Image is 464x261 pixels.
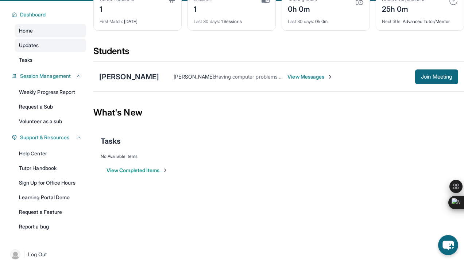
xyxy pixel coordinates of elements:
[287,73,333,80] span: View Messages
[174,73,215,80] span: [PERSON_NAME] :
[15,86,86,99] a: Weekly Progress Report
[20,11,46,18] span: Dashboard
[99,72,159,82] div: [PERSON_NAME]
[15,39,86,52] a: Updates
[194,19,220,24] span: Last 30 days :
[15,191,86,204] a: Learning Portal Demo
[382,19,402,24] span: Next title :
[382,3,426,14] div: 25h 0m
[15,205,86,219] a: Request a Feature
[20,134,69,141] span: Support & Resources
[382,14,458,24] div: Advanced Tutor/Mentor
[15,115,86,128] a: Volunteer as a sub
[15,100,86,113] a: Request a Sub
[101,154,457,159] div: No Available Items
[15,24,86,37] a: Home
[100,14,175,24] div: [DATE]
[10,249,20,260] img: user-img
[101,136,121,146] span: Tasks
[327,74,333,80] img: Chevron-Right
[19,27,33,34] span: Home
[288,3,317,14] div: 0h 0m
[28,251,47,258] span: Log Out
[93,45,464,61] div: Students
[15,53,86,67] a: Tasks
[194,14,270,24] div: 1 Sessions
[19,42,39,49] span: Updates
[15,147,86,160] a: Help Center
[415,69,458,84] button: Join Meeting
[100,3,134,14] div: 1
[15,176,86,189] a: Sign Up for Office Hours
[17,11,82,18] button: Dashboard
[19,56,32,64] span: Tasks
[93,97,464,129] div: What's New
[215,73,343,80] span: Having computer problems might be a few minutes late
[194,3,212,14] div: 1
[438,235,458,255] button: chat-button
[107,167,168,174] button: View Completed Items
[15,220,86,233] a: Report a bug
[17,134,82,141] button: Support & Resources
[20,72,71,80] span: Session Management
[421,75,452,79] span: Join Meeting
[15,162,86,175] a: Tutor Handbook
[100,19,123,24] span: First Match :
[288,14,364,24] div: 0h 0m
[17,72,82,80] button: Session Management
[23,250,25,259] span: |
[288,19,314,24] span: Last 30 days :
